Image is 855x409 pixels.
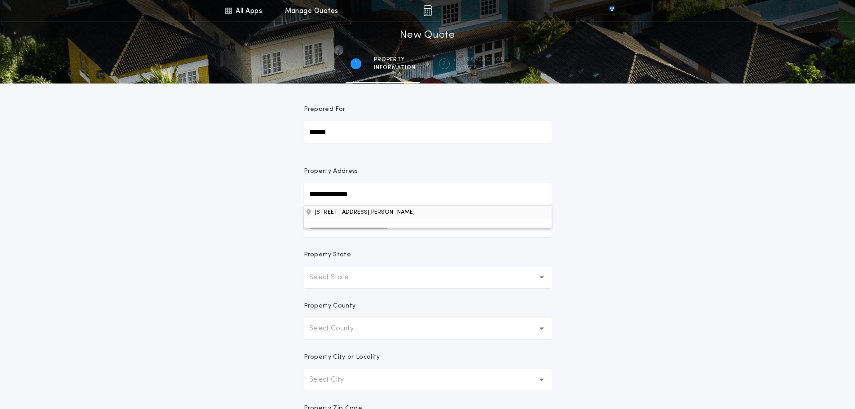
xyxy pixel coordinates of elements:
h2: 1 [355,60,357,67]
p: Select County [309,323,368,334]
button: Select County [304,318,552,339]
button: Select City [304,369,552,391]
span: details [462,64,505,71]
span: Transaction [462,56,505,63]
p: Property State [304,251,351,259]
span: Property [374,56,416,63]
span: information [374,64,416,71]
p: Property City or Locality [304,353,380,362]
img: img [423,5,432,16]
h1: New Quote [400,28,455,43]
p: Property County [304,302,356,311]
p: Select City [309,374,358,385]
img: vs-icon [593,6,631,15]
input: Prepared For [304,121,552,143]
p: Prepared For [304,105,346,114]
button: Select State [304,267,552,288]
button: Property Address [304,205,552,219]
p: Property Address [304,167,552,176]
p: Select State [309,272,363,283]
h2: 2 [443,60,446,67]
